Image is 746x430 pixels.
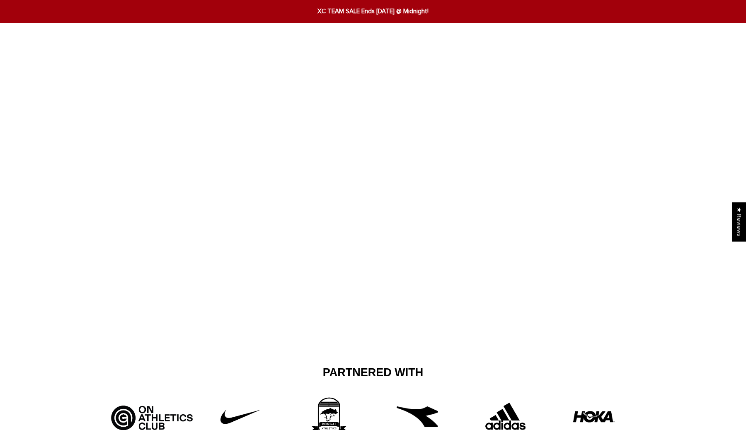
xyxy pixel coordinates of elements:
h2: Partnered With [114,366,632,380]
div: Click to open Judge.me floating reviews tab [732,202,746,242]
span: XC TEAM SALE Ends [DATE] @ Midnight! [229,7,517,16]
